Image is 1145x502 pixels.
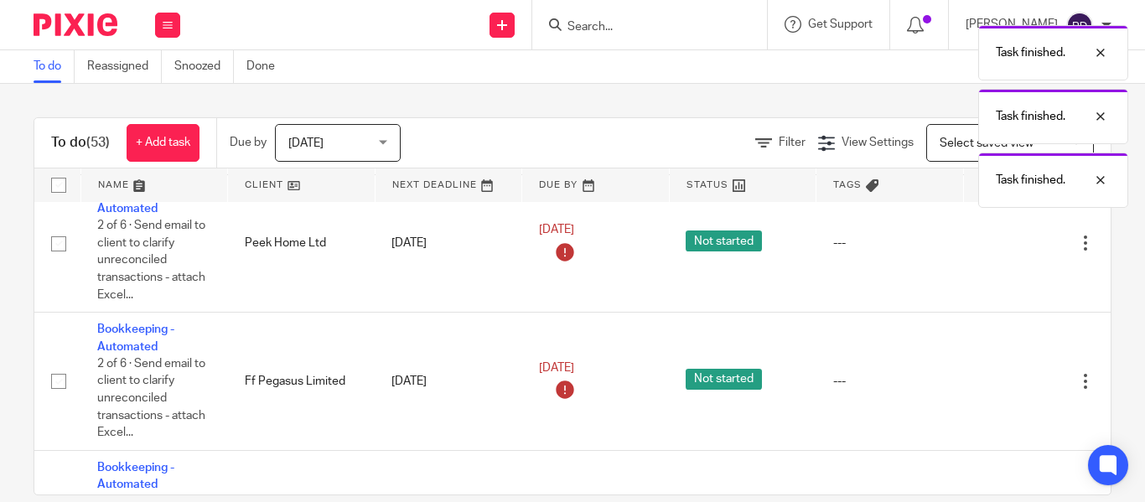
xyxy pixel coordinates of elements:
[539,362,574,374] span: [DATE]
[246,50,288,83] a: Done
[97,358,205,438] span: 2 of 6 · Send email to client to clarify unreconciled transactions - attach Excel...
[996,172,1065,189] p: Task finished.
[566,20,717,35] input: Search
[174,50,234,83] a: Snoozed
[996,44,1065,61] p: Task finished.
[686,230,762,251] span: Not started
[833,235,947,251] div: ---
[1066,12,1093,39] img: svg%3E
[97,220,205,301] span: 2 of 6 · Send email to client to clarify unreconciled transactions - attach Excel...
[228,174,376,313] td: Peek Home Ltd
[230,134,267,151] p: Due by
[996,108,1065,125] p: Task finished.
[375,313,522,451] td: [DATE]
[86,136,110,149] span: (53)
[127,124,199,162] a: + Add task
[97,462,174,490] a: Bookkeeping - Automated
[539,224,574,235] span: [DATE]
[375,174,522,313] td: [DATE]
[686,369,762,390] span: Not started
[87,50,162,83] a: Reassigned
[97,186,174,215] a: Bookkeeping - Automated
[833,373,947,390] div: ---
[228,313,376,451] td: Ff Pegasus Limited
[288,137,324,149] span: [DATE]
[34,13,117,36] img: Pixie
[34,50,75,83] a: To do
[51,134,110,152] h1: To do
[97,323,174,352] a: Bookkeeping - Automated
